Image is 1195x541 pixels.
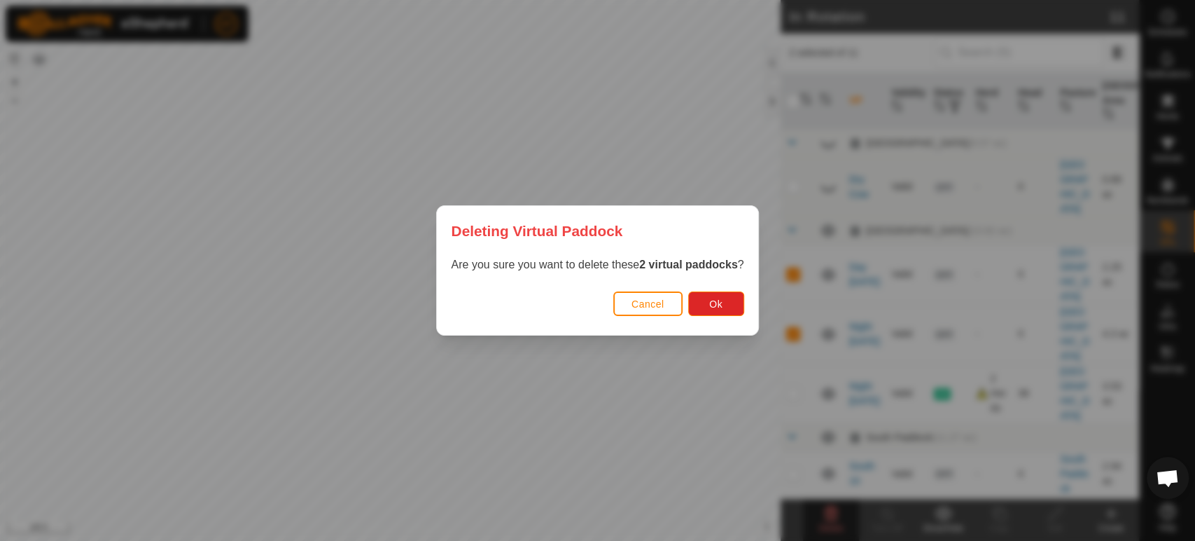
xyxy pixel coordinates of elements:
[631,299,664,310] span: Cancel
[451,259,743,270] span: Are you sure you want to delete these ?
[451,220,622,242] span: Deleting Virtual Paddock
[688,292,744,316] button: Ok
[1147,457,1189,499] div: Open chat
[709,299,722,310] span: Ok
[613,292,683,316] button: Cancel
[639,259,738,270] strong: 2 virtual paddocks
